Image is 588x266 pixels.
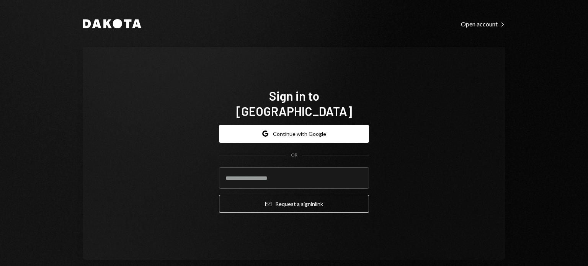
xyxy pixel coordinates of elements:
[461,20,505,28] a: Open account
[291,152,297,158] div: OR
[219,125,369,143] button: Continue with Google
[219,195,369,213] button: Request a signinlink
[219,88,369,119] h1: Sign in to [GEOGRAPHIC_DATA]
